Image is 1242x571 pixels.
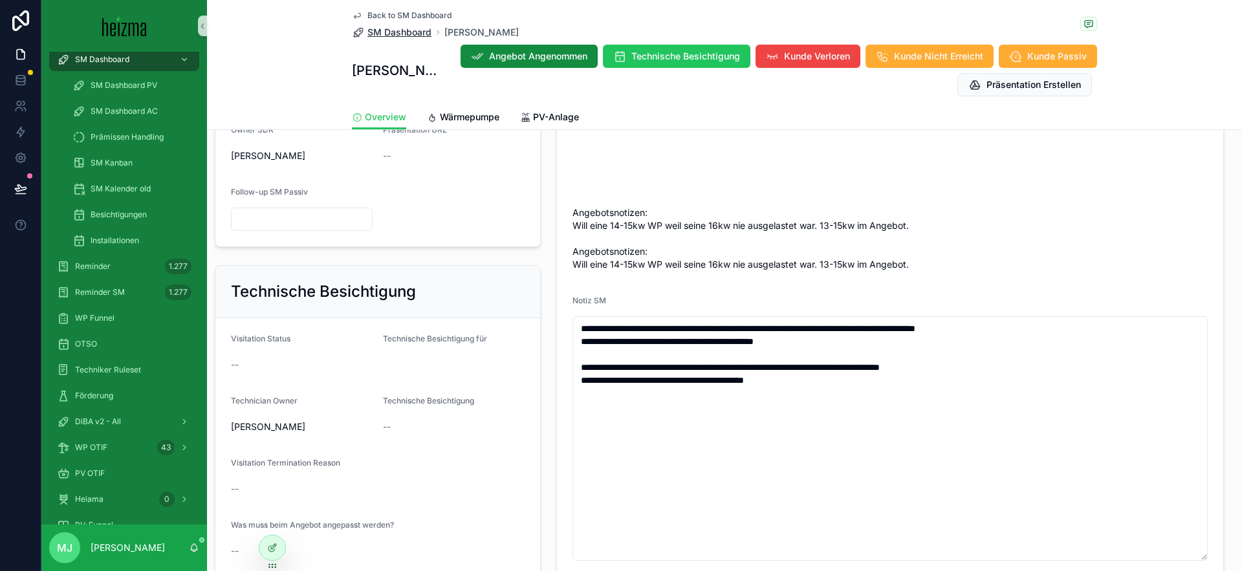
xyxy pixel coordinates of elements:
[91,80,157,91] span: SM Dashboard PV
[65,125,199,149] a: Prämissen Handling
[102,16,147,36] img: App logo
[75,313,114,323] span: WP Funnel
[49,513,199,537] a: PV-Funnel
[367,10,452,21] span: Back to SM Dashboard
[91,158,133,168] span: SM Kanban
[383,396,474,405] span: Technische Besichtigung
[41,52,207,524] div: scrollable content
[75,365,141,375] span: Techniker Ruleset
[49,488,199,511] a: Heiama0
[65,203,199,226] a: Besichtigungen
[533,111,579,124] span: PV-Anlage
[49,358,199,382] a: Techniker Ruleset
[75,54,129,65] span: SM Dashboard
[231,458,340,468] span: Visitation Termination Reason
[231,334,290,343] span: Visitation Status
[165,259,191,274] div: 1.277
[784,50,850,63] span: Kunde Verloren
[365,111,406,124] span: Overview
[866,45,994,68] button: Kunde Nicht Erreicht
[75,520,113,530] span: PV-Funnel
[383,149,391,162] span: --
[957,73,1092,96] button: Präsentation Erstellen
[49,462,199,485] a: PV OTIF
[75,287,125,297] span: Reminder SM
[91,132,164,142] span: Prämissen Handling
[231,482,239,495] span: --
[75,339,97,349] span: OTSO
[49,332,199,356] a: OTSO
[75,442,107,453] span: WP OTIF
[352,26,431,39] a: SM Dashboard
[65,177,199,200] a: SM Kalender old
[631,50,740,63] span: Technische Besichtigung
[489,50,587,63] span: Angebot Angenommen
[383,420,391,433] span: --
[159,491,175,507] div: 0
[231,149,305,162] span: [PERSON_NAME]
[91,210,147,220] span: Besichtigungen
[231,396,298,405] span: Technician Owner
[75,494,103,504] span: Heiama
[57,540,72,555] span: MJ
[352,61,440,80] h1: [PERSON_NAME]
[756,45,860,68] button: Kunde Verloren
[231,187,308,197] span: Follow-up SM Passiv
[91,106,158,116] span: SM Dashboard AC
[49,48,199,71] a: SM Dashboard
[75,391,113,401] span: Förderung
[231,358,239,371] span: --
[75,416,121,427] span: DiBA v2 - All
[383,334,487,343] span: Technische Besichtigung für
[49,307,199,330] a: WP Funnel
[91,235,139,246] span: Installationen
[157,440,175,455] div: 43
[231,281,416,302] h2: Technische Besichtigung
[440,111,499,124] span: Wärmepumpe
[352,105,406,130] a: Overview
[231,420,305,433] span: [PERSON_NAME]
[894,50,983,63] span: Kunde Nicht Erreicht
[165,285,191,300] div: 1.277
[49,384,199,407] a: Förderung
[49,410,199,433] a: DiBA v2 - All
[1027,50,1087,63] span: Kunde Passiv
[444,26,519,39] a: [PERSON_NAME]
[91,541,165,554] p: [PERSON_NAME]
[231,520,394,530] span: Was muss beim Angebot angepasst werden?
[231,544,239,557] span: --
[999,45,1097,68] button: Kunde Passiv
[572,296,606,305] span: Notiz SM
[603,45,750,68] button: Technische Besichtigung
[49,281,199,304] a: Reminder SM1.277
[49,436,199,459] a: WP OTIF43
[352,10,452,21] a: Back to SM Dashboard
[986,78,1081,91] span: Präsentation Erstellen
[65,151,199,175] a: SM Kanban
[65,100,199,123] a: SM Dashboard AC
[75,468,105,479] span: PV OTIF
[367,26,431,39] span: SM Dashboard
[427,105,499,131] a: Wärmepumpe
[65,229,199,252] a: Installationen
[520,105,579,131] a: PV-Anlage
[75,261,111,272] span: Reminder
[461,45,598,68] button: Angebot Angenommen
[49,255,199,278] a: Reminder1.277
[65,74,199,97] a: SM Dashboard PV
[91,184,151,194] span: SM Kalender old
